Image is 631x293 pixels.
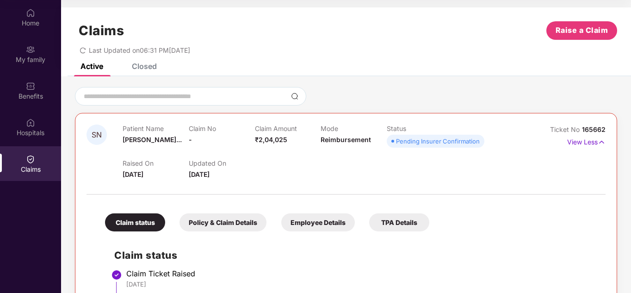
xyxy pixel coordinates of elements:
span: SN [92,131,102,139]
span: Raise a Claim [556,25,608,36]
span: Last Updated on 06:31 PM[DATE] [89,46,190,54]
img: svg+xml;base64,PHN2ZyBpZD0iSG9tZSIgeG1sbnM9Imh0dHA6Ly93d3cudzMub3JnLzIwMDAvc3ZnIiB3aWR0aD0iMjAiIG... [26,8,35,18]
p: Claim Amount [255,125,321,132]
div: Claim Ticket Raised [126,269,596,278]
p: Updated On [189,159,255,167]
p: Raised On [123,159,189,167]
div: Closed [132,62,157,71]
img: svg+xml;base64,PHN2ZyBpZD0iSG9zcGl0YWxzIiB4bWxucz0iaHR0cDovL3d3dy53My5vcmcvMjAwMC9zdmciIHdpZHRoPS... [26,118,35,127]
div: Policy & Claim Details [179,213,266,231]
img: svg+xml;base64,PHN2ZyBpZD0iQmVuZWZpdHMiIHhtbG5zPSJodHRwOi8vd3d3LnczLm9yZy8yMDAwL3N2ZyIgd2lkdGg9Ij... [26,81,35,91]
p: Claim No [189,125,255,132]
span: Ticket No [550,125,582,133]
span: [DATE] [189,170,210,178]
img: svg+xml;base64,PHN2ZyBpZD0iU3RlcC1Eb25lLTMyeDMyIiB4bWxucz0iaHR0cDovL3d3dy53My5vcmcvMjAwMC9zdmciIH... [111,269,122,281]
div: Pending Insurer Confirmation [396,137,480,146]
span: ₹2,04,025 [255,136,287,143]
div: TPA Details [369,213,429,231]
h2: Claim status [114,248,596,263]
img: svg+xml;base64,PHN2ZyBpZD0iQ2xhaW0iIHhtbG5zPSJodHRwOi8vd3d3LnczLm9yZy8yMDAwL3N2ZyIgd2lkdGg9IjIwIi... [26,155,35,164]
h1: Claims [79,23,124,38]
p: Patient Name [123,125,189,132]
p: Status [387,125,453,132]
span: Reimbursement [321,136,371,143]
span: [PERSON_NAME]... [123,136,182,143]
img: svg+xml;base64,PHN2ZyBpZD0iU2VhcmNoLTMyeDMyIiB4bWxucz0iaHR0cDovL3d3dy53My5vcmcvMjAwMC9zdmciIHdpZH... [291,93,298,100]
div: Active [80,62,103,71]
div: [DATE] [126,280,596,288]
span: - [189,136,192,143]
button: Raise a Claim [546,21,617,40]
img: svg+xml;base64,PHN2ZyB4bWxucz0iaHR0cDovL3d3dy53My5vcmcvMjAwMC9zdmciIHdpZHRoPSIxNyIgaGVpZ2h0PSIxNy... [598,137,606,147]
p: Mode [321,125,387,132]
span: redo [80,46,86,54]
span: [DATE] [123,170,143,178]
div: Claim status [105,213,165,231]
p: View Less [567,135,606,147]
img: svg+xml;base64,PHN2ZyB3aWR0aD0iMjAiIGhlaWdodD0iMjAiIHZpZXdCb3g9IjAgMCAyMCAyMCIgZmlsbD0ibm9uZSIgeG... [26,45,35,54]
div: Employee Details [281,213,355,231]
span: 165662 [582,125,606,133]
